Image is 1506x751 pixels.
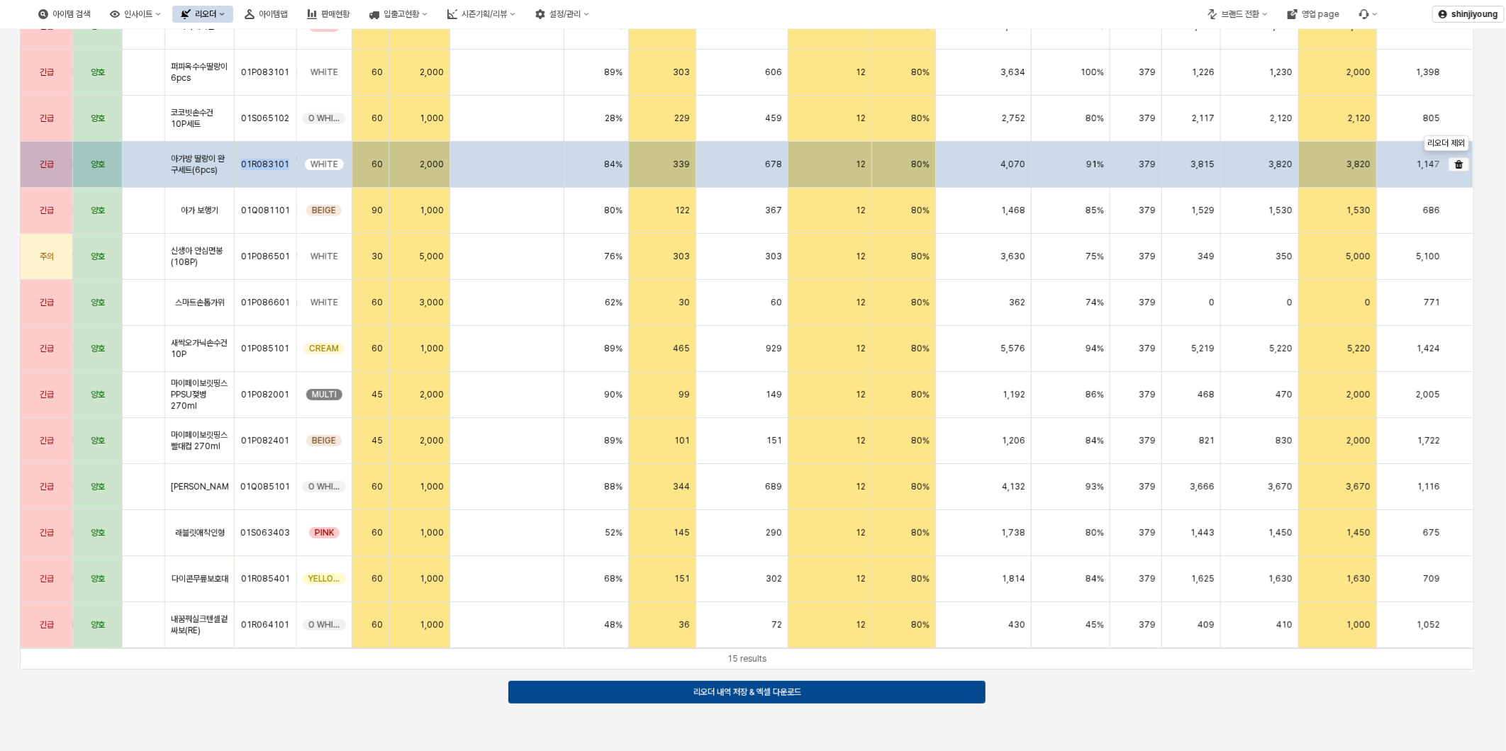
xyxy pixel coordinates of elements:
span: 12 [856,343,866,354]
div: 브랜드 전환 [1199,6,1276,23]
span: 344 [673,481,690,492]
span: 45% [1086,619,1105,631]
span: 신생아 안심면봉(108P) [171,245,228,268]
span: 30 [372,251,384,262]
span: 긴급 [40,343,54,354]
span: 12 [856,481,866,492]
div: 영업 page [1302,9,1339,19]
button: 리오더 내역 저장 & 엑셀 다운로드 [508,681,986,704]
span: 3,634 [1000,67,1025,78]
span: 80% [912,67,930,78]
span: 379 [1139,67,1156,78]
button: 리오더 [172,6,233,23]
span: 양호 [91,343,105,354]
span: 302 [766,573,783,585]
span: 80% [912,481,930,492]
span: 1,230 [1269,67,1293,78]
span: 3,630 [1000,251,1025,262]
span: 새싹오가닉손수건10P [171,337,228,360]
span: 830 [1276,435,1293,446]
span: 양호 [91,205,105,216]
span: 379 [1139,343,1156,354]
span: 1,116 [1418,481,1441,492]
span: 465 [673,343,690,354]
span: 긴급 [40,435,54,446]
div: Table toolbar [21,648,1473,669]
span: 84% [1086,435,1105,446]
span: 다이콘무릎보호대 [172,573,228,585]
span: 긴급 [40,573,54,585]
p: 리오더 내역 저장 & 엑셀 다운로드 [693,687,801,698]
span: 48% [604,619,623,631]
div: 아이템맵 [259,9,287,19]
span: 12 [856,251,866,262]
span: 303 [673,251,690,262]
span: 12 [856,573,866,585]
div: 입출고현황 [361,6,436,23]
span: 2,120 [1270,113,1293,124]
span: 689 [766,481,783,492]
span: 3,670 [1346,481,1371,492]
span: 45 [372,435,384,446]
span: YELLOW [308,573,340,585]
span: 01Q081101 [241,205,290,216]
span: BEIGE [313,435,337,446]
span: 379 [1139,113,1156,124]
span: 84% [1086,573,1105,585]
span: 01P085101 [241,343,289,354]
span: 76% [604,251,623,262]
span: 367 [766,205,783,216]
span: 2,752 [1002,113,1025,124]
span: 5,576 [1000,343,1025,354]
span: 긴급 [40,67,54,78]
span: 2,000 [1347,389,1371,400]
span: CREAM [310,343,340,354]
span: 1,000 [420,527,445,538]
button: 아이템 검색 [30,6,99,23]
span: 12 [856,435,866,446]
span: 80% [912,343,930,354]
span: 양호 [91,435,105,446]
span: 80% [1086,527,1105,538]
span: 01P083101 [241,67,289,78]
span: 긴급 [40,527,54,538]
span: 1,000 [1347,619,1371,631]
span: 1,630 [1268,573,1293,585]
span: 01P082001 [241,389,289,400]
span: 74% [1086,297,1105,308]
span: 80% [1086,113,1105,124]
button: 영업 page [1279,6,1348,23]
span: 90 [372,205,384,216]
span: 2,000 [420,435,445,446]
span: 긴급 [40,113,54,124]
span: 89% [604,67,623,78]
span: 771 [1424,297,1441,308]
span: 99 [679,389,690,400]
span: 양호 [91,251,105,262]
span: MULTI [312,389,337,400]
span: 3,000 [420,297,445,308]
span: 89% [604,435,623,446]
span: 60 [372,343,384,354]
span: 94% [1086,343,1105,354]
span: 80% [912,159,930,170]
div: 입출고현황 [384,9,419,19]
span: 긴급 [40,481,54,492]
span: 805 [1424,113,1441,124]
span: 5,220 [1269,343,1293,354]
span: 60 [372,481,384,492]
span: PINK [315,527,334,538]
button: shinjiyoung [1432,6,1505,23]
span: 60 [372,67,384,78]
span: 468 [1198,389,1215,400]
span: 122 [675,205,690,216]
span: 60 [372,527,384,538]
span: 래블릿애착인형 [175,527,225,538]
div: 인사이트 [124,9,152,19]
span: 아가 보행기 [181,205,218,216]
span: 긴급 [40,205,54,216]
span: 379 [1139,619,1156,631]
span: WHITE [311,67,338,78]
span: 1,450 [1347,527,1371,538]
